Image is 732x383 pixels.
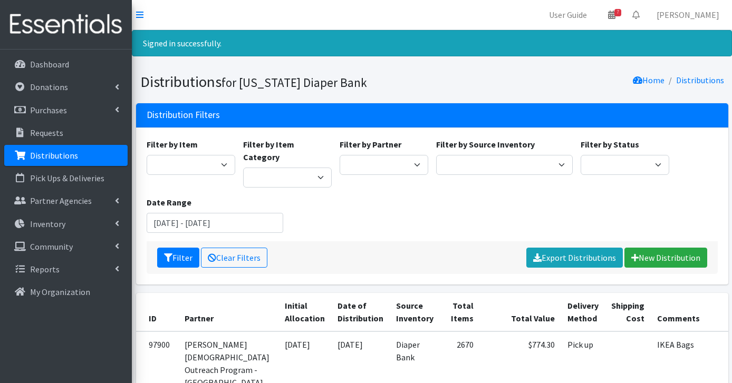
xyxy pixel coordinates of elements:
[676,75,724,85] a: Distributions
[581,138,639,151] label: Filter by Status
[4,168,128,189] a: Pick Ups & Deliveries
[4,281,128,302] a: My Organization
[147,196,191,209] label: Date Range
[526,248,623,268] a: Export Distributions
[221,75,367,90] small: for [US_STATE] Diaper Bank
[30,105,67,115] p: Purchases
[4,213,128,234] a: Inventory
[651,293,726,331] th: Comments
[30,241,73,252] p: Community
[4,76,128,97] a: Donations
[4,7,128,42] img: HumanEssentials
[4,259,128,280] a: Reports
[561,293,605,331] th: Delivery Method
[4,236,128,257] a: Community
[30,82,68,92] p: Donations
[4,122,128,143] a: Requests
[157,248,199,268] button: Filter
[541,4,595,25] a: User Guide
[331,293,390,331] th: Date of Distribution
[390,293,440,331] th: Source Inventory
[30,173,104,183] p: Pick Ups & Deliveries
[436,138,535,151] label: Filter by Source Inventory
[605,293,651,331] th: Shipping Cost
[480,293,561,331] th: Total Value
[278,293,331,331] th: Initial Allocation
[440,293,480,331] th: Total Items
[30,195,92,206] p: Partner Agencies
[243,138,332,163] label: Filter by Item Category
[140,73,428,91] h1: Distributions
[4,190,128,211] a: Partner Agencies
[4,100,128,121] a: Purchases
[4,54,128,75] a: Dashboard
[30,219,65,229] p: Inventory
[624,248,707,268] a: New Distribution
[147,213,284,233] input: January 1, 2011 - December 31, 2011
[340,138,401,151] label: Filter by Partner
[132,30,732,56] div: Signed in successfully.
[201,248,267,268] a: Clear Filters
[648,4,728,25] a: [PERSON_NAME]
[633,75,664,85] a: Home
[30,264,60,274] p: Reports
[147,138,198,151] label: Filter by Item
[30,59,69,70] p: Dashboard
[30,150,78,161] p: Distributions
[614,9,621,16] span: 7
[147,110,220,121] h3: Distribution Filters
[600,4,624,25] a: 7
[30,287,90,297] p: My Organization
[178,293,278,331] th: Partner
[4,145,128,166] a: Distributions
[30,127,63,138] p: Requests
[136,293,178,331] th: ID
